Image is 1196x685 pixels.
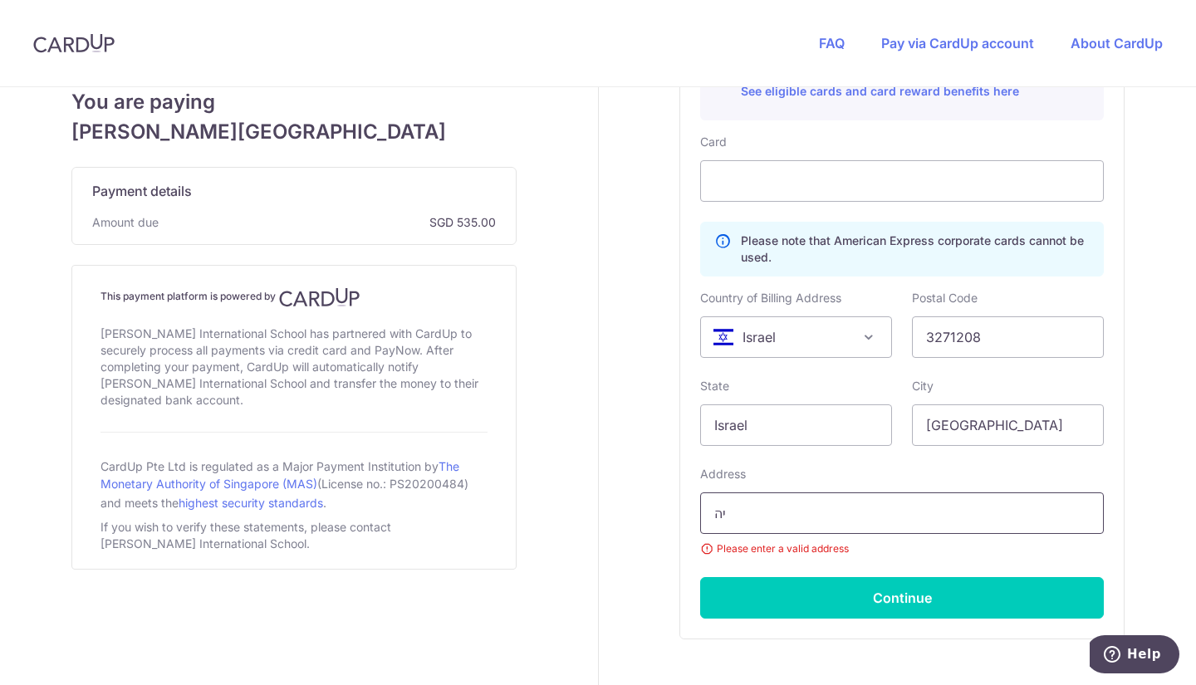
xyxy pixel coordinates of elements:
[700,466,746,482] label: Address
[100,453,488,516] div: CardUp Pte Ltd is regulated as a Major Payment Institution by (License no.: PS20200484) and meets...
[700,316,892,358] span: Israel
[71,87,517,117] span: You are paying
[100,322,488,412] div: [PERSON_NAME] International School has partnered with CardUp to securely process all payments via...
[714,171,1090,191] iframe: Secure card payment input frame
[100,287,488,307] h4: This payment platform is powered by
[279,287,360,307] img: CardUp
[700,290,841,306] label: Country of Billing Address
[700,577,1104,619] button: Continue
[179,496,323,510] a: highest security standards
[1090,635,1179,677] iframe: Opens a widget where you can find more information
[165,214,496,231] span: SGD 535.00
[741,232,1090,266] p: Please note that American Express corporate cards cannot be used.
[92,181,192,201] span: Payment details
[701,317,891,357] span: Israel
[912,290,978,306] label: Postal Code
[741,84,1019,98] a: See eligible cards and card reward benefits here
[881,35,1034,51] a: Pay via CardUp account
[33,33,115,53] img: CardUp
[912,316,1104,358] input: Example 123456
[1071,35,1163,51] a: About CardUp
[92,214,159,231] span: Amount due
[912,378,934,394] label: City
[71,117,517,147] span: [PERSON_NAME][GEOGRAPHIC_DATA]
[100,516,488,555] div: If you wish to verify these statements, please contact [PERSON_NAME] International School.
[700,541,1104,557] small: Please enter a valid address
[700,378,729,394] label: State
[819,35,845,51] a: FAQ
[700,134,727,150] label: Card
